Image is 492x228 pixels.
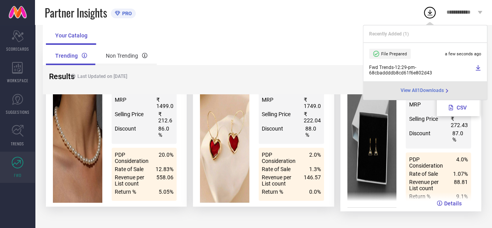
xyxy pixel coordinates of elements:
a: Download [475,65,481,76]
div: Selling Price [262,111,299,117]
span: Recently Added ( 1 ) [369,31,409,37]
div: Discount [115,125,152,132]
div: 5.05% [159,189,173,195]
div: 1.07% [453,171,468,177]
div: MRP [409,101,446,108]
div: Non Trending [96,46,157,65]
span: Fwd Trends - 12:29-pm - 68cbaddddb8cd61f6e802d43 [369,65,473,76]
span: PRO [120,11,132,16]
div: Discount [262,125,299,132]
div: ₹ 1499.0 [156,97,173,109]
div: Rate of Sale [262,166,299,172]
div: 4.0% [456,156,468,169]
button: CSV [438,101,479,115]
span: File Prepared [381,51,407,57]
div: Return % [262,189,299,195]
div: 88.0 % [305,125,321,138]
div: Open download page [401,88,450,94]
div: MRP [262,97,299,103]
div: 12.83% [156,166,173,172]
div: Open download list [423,5,437,19]
div: ₹ 272.43 [451,116,468,128]
span: View All 1 Downloads [401,88,444,94]
div: 88.81 [454,179,468,191]
h2: Results [49,72,61,81]
img: t1pjDYCy_9236417492324c0d99f917b1f00503c1.jpg [347,73,397,207]
div: ₹ 212.6 [158,111,173,124]
img: Bnd3J2fv_74b5e5284aa3492e8521e75ac00b613e.jpg [200,73,249,203]
button: Details [436,200,462,207]
div: 146.57 [304,174,321,187]
div: Selling Price [115,111,152,117]
div: Trending [46,46,96,65]
h4: Last Updated on [DATE] [67,74,240,79]
div: 0.0% [309,189,321,195]
div: 1.3% [309,166,321,172]
span: FWD [14,172,21,178]
span: WORKSPACE [7,78,28,83]
div: Discount [409,130,446,136]
img: treCLfHV_df72efb7c6f4402ab4c93dc77caafdf3.jpg [53,73,102,203]
span: TRENDS [11,141,24,147]
div: ₹ 222.04 [304,111,321,124]
span: SUGGESTIONS [6,109,30,115]
div: Rate of Sale [115,166,152,172]
div: 20.0% [159,152,173,164]
div: MRP [115,97,152,103]
div: PDP Consideration [409,156,446,169]
div: 87.0 % [452,130,468,143]
div: PDP Consideration [115,152,152,164]
span: a few seconds ago [445,51,481,57]
div: 86.0 % [158,125,173,138]
div: ₹ 1749.0 [304,97,321,109]
div: Revenue per List count [262,174,299,187]
div: PDP Consideration [262,152,299,164]
span: SCORECARDS [6,46,29,52]
div: Revenue per List count [409,179,446,191]
a: View All1Downloads [401,88,450,94]
div: Revenue per List count [115,174,152,187]
div: Return % [115,189,152,195]
div: 558.06 [156,174,173,187]
div: 2.0% [309,152,321,164]
div: Rate of Sale [409,171,446,177]
div: Your Catalog [46,26,97,45]
span: Partner Insights [45,5,107,21]
div: Selling Price [409,116,446,122]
